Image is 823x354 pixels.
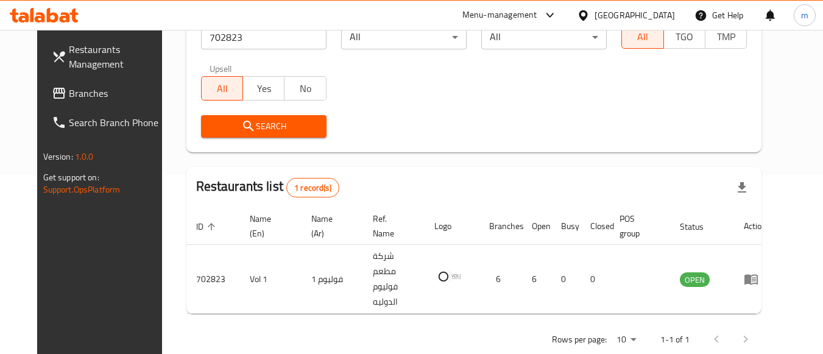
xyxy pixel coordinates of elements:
td: 0 [551,245,581,314]
div: All [341,25,467,49]
div: All [481,25,607,49]
span: Branches [69,86,165,101]
td: فوليوم 1 [302,245,363,314]
th: Branches [479,208,522,245]
h2: Restaurants list [196,177,339,197]
button: Search [201,115,327,138]
p: 1-1 of 1 [660,332,690,347]
th: Open [522,208,551,245]
span: Version: [43,149,73,165]
th: Logo [425,208,479,245]
div: Export file [727,173,757,202]
td: شركة مطعم فوليوم الدوليه [363,245,425,314]
a: Branches [42,79,175,108]
a: Search Branch Phone [42,108,175,137]
div: Menu-management [462,8,537,23]
span: TMP [710,28,742,46]
span: Yes [248,80,280,97]
div: OPEN [680,272,710,287]
span: Status [680,219,719,234]
button: All [621,24,663,49]
table: enhanced table [186,208,776,314]
th: Closed [581,208,610,245]
div: Rows per page: [612,331,641,349]
td: 0 [581,245,610,314]
span: Name (Ar) [311,211,348,241]
span: ID [196,219,219,234]
button: TGO [663,24,705,49]
a: Restaurants Management [42,35,175,79]
span: Ref. Name [373,211,410,241]
span: m [801,9,808,22]
input: Search for restaurant name or ID.. [201,25,327,49]
p: Rows per page: [552,332,607,347]
span: Get support on: [43,169,99,185]
button: TMP [705,24,747,49]
span: OPEN [680,273,710,287]
span: All [627,28,659,46]
span: Search [211,119,317,134]
span: POS group [620,211,655,241]
div: [GEOGRAPHIC_DATA] [595,9,675,22]
td: Vol 1 [240,245,302,314]
span: All [207,80,238,97]
td: 6 [522,245,551,314]
th: Action [734,208,776,245]
td: 702823 [186,245,240,314]
button: All [201,76,243,101]
span: No [289,80,321,97]
div: Menu [744,272,766,286]
div: Total records count [286,178,339,197]
span: Search Branch Phone [69,115,165,130]
img: Vol 1 [434,261,465,292]
label: Upsell [210,64,232,73]
button: Yes [242,76,284,101]
a: Support.OpsPlatform [43,182,121,197]
span: TGO [669,28,701,46]
th: Busy [551,208,581,245]
button: No [284,76,326,101]
span: 1.0.0 [75,149,94,165]
span: 1 record(s) [287,182,339,194]
span: Restaurants Management [69,42,165,71]
span: Name (En) [250,211,287,241]
td: 6 [479,245,522,314]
